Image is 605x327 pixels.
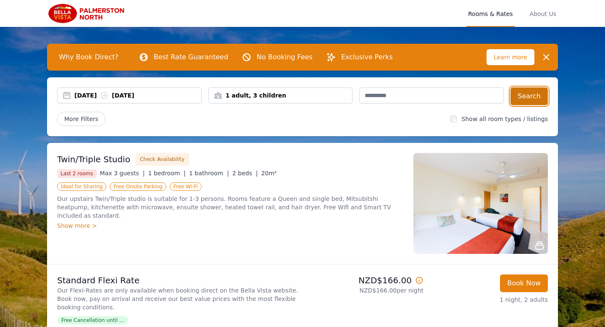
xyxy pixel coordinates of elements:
p: Standard Flexi Rate [57,274,299,286]
span: Last 2 rooms [57,169,97,178]
p: No Booking Fees [257,52,313,62]
p: Exclusive Perks [341,52,393,62]
div: Show more > [57,222,403,230]
button: Check Availability [135,153,189,166]
span: Why Book Direct? [52,49,125,66]
button: Search [510,87,548,105]
span: Free Onsite Parking [110,182,166,191]
p: NZD$166.00 [306,274,423,286]
span: More Filters [57,112,105,126]
img: Bella Vista Palmerston North [47,3,128,24]
h3: Twin/Triple Studio [57,153,130,165]
label: Show all room types / listings [462,116,548,122]
div: 1 adult, 3 children [209,91,352,100]
span: Free Cancellation until ... [57,316,128,324]
p: NZD$166.00 per night [306,286,423,295]
p: 1 night, 2 adults [430,295,548,304]
span: 1 bathroom | [189,170,229,177]
p: Best Rate Guaranteed [154,52,228,62]
span: Max 3 guests | [100,170,145,177]
div: [DATE] [DATE] [74,91,201,100]
p: Our upstairs Twin/Triple studio is suitable for 1-3 persons. Rooms feature a Queen and single bed... [57,195,403,220]
span: Ideal for Sharing [57,182,106,191]
span: Free Wi-Fi [170,182,202,191]
button: Book Now [500,274,548,292]
span: 2 beds | [232,170,258,177]
span: 20m² [261,170,277,177]
span: 1 bedroom | [148,170,186,177]
p: Our Flexi-Rates are only available when booking direct on the Bella Vista website. Book now, pay ... [57,286,299,311]
span: Learn more [487,49,534,65]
